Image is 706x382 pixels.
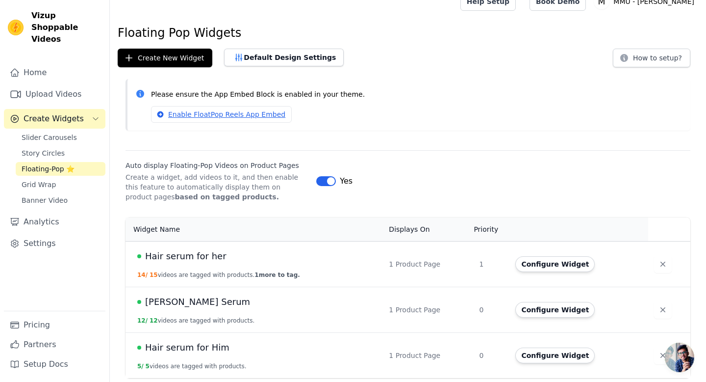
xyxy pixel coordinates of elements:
button: Delete widget [654,301,672,319]
label: Auto display Floating-Pop Videos on Product Pages [126,161,308,170]
span: 5 [146,363,150,370]
a: Upload Videos [4,84,105,104]
button: 12/ 12videos are tagged with products. [137,317,254,325]
button: Create New Widget [118,49,212,67]
span: Live Published [137,254,141,258]
button: 5/ 5videos are tagged with products. [137,362,247,370]
h1: Floating Pop Widgets [118,25,698,41]
div: 1 Product Page [389,259,467,269]
button: Configure Widget [515,348,595,363]
span: Grid Wrap [22,180,56,190]
a: Settings [4,234,105,253]
span: Story Circles [22,148,65,158]
span: 12 [150,317,158,324]
button: Delete widget [654,347,672,364]
span: 5 / [137,363,144,370]
span: 14 / [137,272,148,278]
a: Pricing [4,315,105,335]
span: 1 more to tag. [254,272,300,278]
p: Please ensure the App Embed Block is enabled in your theme. [151,89,682,100]
strong: based on tagged products. [175,193,279,201]
span: Floating-Pop ⭐ [22,164,75,174]
button: Configure Widget [515,302,595,318]
th: Widget Name [126,218,383,242]
span: [PERSON_NAME] Serum [145,295,250,309]
span: Slider Carousels [22,133,77,142]
span: Banner Video [22,195,68,205]
div: 1 Product Page [389,305,467,315]
a: Partners [4,335,105,355]
span: Vizup Shoppable Videos [31,10,101,45]
a: How to setup? [613,55,690,65]
button: Create Widgets [4,109,105,129]
th: Displays On [383,218,473,242]
td: 0 [473,287,509,332]
button: How to setup? [613,49,690,67]
span: Hair serum for her [145,249,227,263]
img: Vizup [8,20,24,35]
span: Yes [340,175,353,187]
p: Create a widget, add videos to it, and then enable this feature to automatically display them on ... [126,172,308,202]
button: Default Design Settings [224,49,344,66]
span: 12 / [137,317,148,324]
a: Home [4,63,105,82]
a: Slider Carousels [16,131,105,144]
div: 1 Product Page [389,351,467,360]
a: Analytics [4,212,105,232]
span: Live Published [137,346,141,350]
a: Grid Wrap [16,178,105,191]
a: Banner Video [16,193,105,207]
button: 14/ 15videos are tagged with products.1more to tag. [137,271,300,279]
span: 15 [150,272,158,278]
button: Delete widget [654,255,672,273]
td: 1 [473,241,509,287]
button: Configure Widget [515,256,595,272]
span: Create Widgets [24,113,84,125]
a: Story Circles [16,146,105,160]
a: Setup Docs [4,355,105,374]
a: Open chat [665,343,694,372]
button: Yes [316,175,353,187]
span: Live Published [137,300,141,304]
span: Hair serum for Him [145,341,229,355]
td: 0 [473,332,509,378]
a: Enable FloatPop Reels App Embed [151,106,292,123]
a: Floating-Pop ⭐ [16,162,105,176]
th: Priority [473,218,509,242]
